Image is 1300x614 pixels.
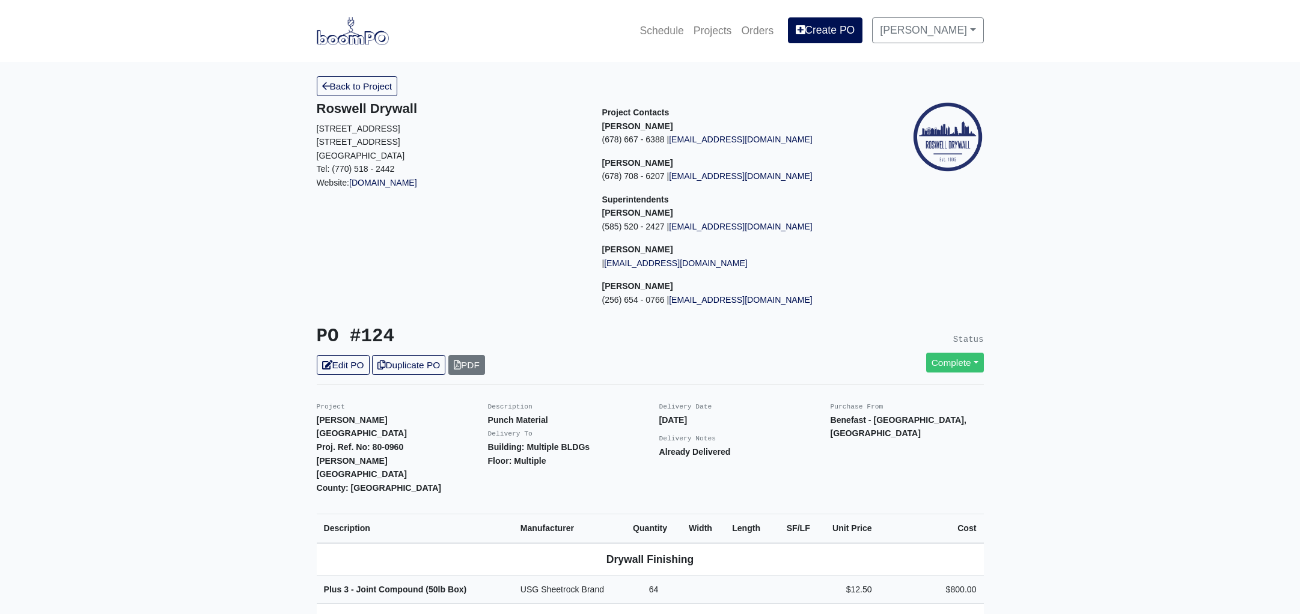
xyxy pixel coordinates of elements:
th: SF/LF [774,514,817,543]
th: Quantity [626,514,682,543]
th: Cost [879,514,984,543]
strong: County: [GEOGRAPHIC_DATA] [317,483,442,493]
p: [GEOGRAPHIC_DATA] [317,149,584,163]
th: Width [682,514,725,543]
small: Purchase From [831,403,883,410]
a: Duplicate PO [372,355,445,375]
a: Create PO [788,17,862,43]
a: Complete [926,353,984,372]
span: Superintendents [602,195,669,204]
strong: [DATE] [659,415,688,425]
small: Status [953,335,984,344]
p: | [602,257,870,270]
p: (585) 520 - 2427 | [602,220,870,234]
strong: Building: Multiple BLDGs [488,442,590,452]
strong: Proj. Ref. No: 80-0960 [317,442,404,452]
strong: Floor: Multiple [488,456,546,466]
p: [STREET_ADDRESS] [317,122,584,136]
p: (678) 667 - 6388 | [602,133,870,147]
th: Description [317,514,513,543]
img: boomPO [317,17,389,44]
a: [EMAIL_ADDRESS][DOMAIN_NAME] [669,295,813,305]
strong: [PERSON_NAME] [602,158,673,168]
a: [EMAIL_ADDRESS][DOMAIN_NAME] [669,135,813,144]
strong: [GEOGRAPHIC_DATA] [317,469,407,479]
a: [EMAIL_ADDRESS][DOMAIN_NAME] [604,258,748,268]
strong: [PERSON_NAME] [GEOGRAPHIC_DATA] [317,415,407,439]
strong: [PERSON_NAME] [602,208,673,217]
a: Projects [689,17,737,44]
td: 64 [626,575,682,604]
a: Edit PO [317,355,370,375]
strong: [PERSON_NAME] [602,245,673,254]
p: Benefast - [GEOGRAPHIC_DATA], [GEOGRAPHIC_DATA] [831,413,984,440]
p: [STREET_ADDRESS] [317,135,584,149]
strong: Already Delivered [659,447,731,457]
small: Description [488,403,533,410]
th: Length [725,514,774,543]
p: Tel: (770) 518 - 2442 [317,162,584,176]
a: [DOMAIN_NAME] [349,178,417,187]
h5: Roswell Drywall [317,101,584,117]
strong: [PERSON_NAME] [317,456,388,466]
td: $12.50 [817,575,879,604]
a: Schedule [635,17,688,44]
small: Delivery Date [659,403,712,410]
a: [EMAIL_ADDRESS][DOMAIN_NAME] [669,171,813,181]
a: [EMAIL_ADDRESS][DOMAIN_NAME] [669,222,813,231]
strong: Punch Material [488,415,548,425]
strong: [PERSON_NAME] [602,281,673,291]
a: Orders [736,17,778,44]
p: (256) 654 - 0766 | [602,293,870,307]
small: Project [317,403,345,410]
th: Manufacturer [513,514,626,543]
a: [PERSON_NAME] [872,17,983,43]
div: Website: [317,101,584,189]
small: Delivery To [488,430,533,437]
td: $800.00 [879,575,984,604]
a: PDF [448,355,485,375]
p: (678) 708 - 6207 | [602,169,870,183]
b: Drywall Finishing [606,553,694,565]
span: Project Contacts [602,108,670,117]
strong: [PERSON_NAME] [602,121,673,131]
th: Unit Price [817,514,879,543]
h3: PO #124 [317,326,641,348]
small: Delivery Notes [659,435,716,442]
td: USG Sheetrock Brand [513,575,626,604]
strong: Plus 3 - Joint Compound (50lb Box) [324,585,467,594]
a: Back to Project [317,76,398,96]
